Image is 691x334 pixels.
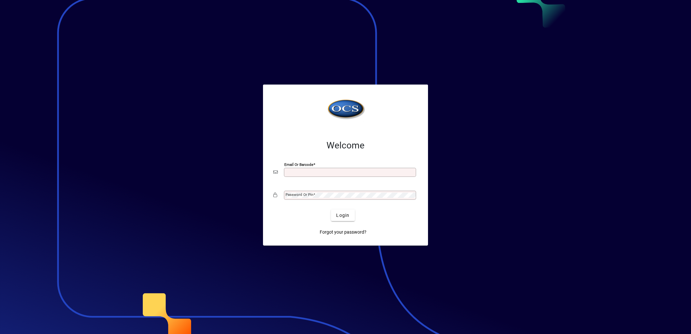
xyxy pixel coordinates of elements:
a: Forgot your password? [317,226,369,238]
span: Login [336,212,349,219]
mat-label: Email or Barcode [284,162,313,167]
h2: Welcome [273,140,418,151]
button: Login [331,209,355,221]
span: Forgot your password? [320,229,366,236]
mat-label: Password or Pin [286,192,313,197]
